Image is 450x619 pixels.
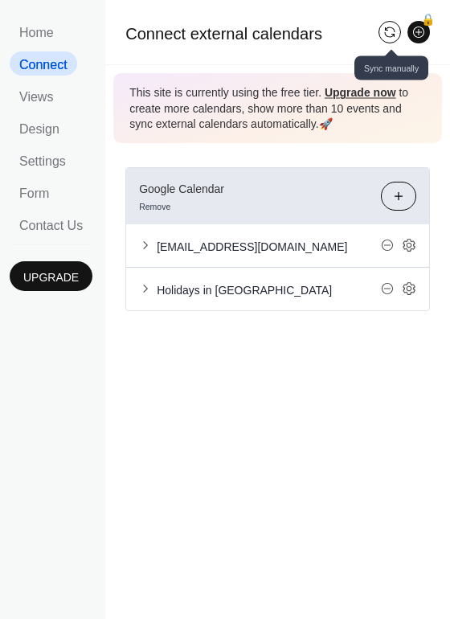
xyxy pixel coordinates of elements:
[10,116,69,140] a: Design
[19,154,66,169] span: Settings
[157,238,381,255] span: [EMAIL_ADDRESS][DOMAIN_NAME]
[139,200,170,211] span: Remove
[10,180,59,204] a: Form
[19,58,67,72] span: Connect
[10,212,92,236] a: Contact Us
[10,261,92,291] button: Upgrade
[325,86,396,99] a: Upgrade now
[19,90,53,105] span: Views
[354,56,428,80] span: Sync manually
[19,187,49,201] span: Form
[10,51,77,76] a: Connect
[129,85,426,133] span: This site is currently using the free tier. to create more calendars, show more than 10 events an...
[10,19,63,43] a: Home
[19,219,83,233] span: Contact Us
[19,122,59,137] span: Design
[125,25,322,43] span: Connect external calendars
[139,180,368,197] span: Google Calendar
[23,269,79,286] span: Upgrade
[157,281,381,298] span: Holidays in [GEOGRAPHIC_DATA]
[19,26,54,40] span: Home
[10,84,63,108] a: Views
[10,148,76,172] a: Settings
